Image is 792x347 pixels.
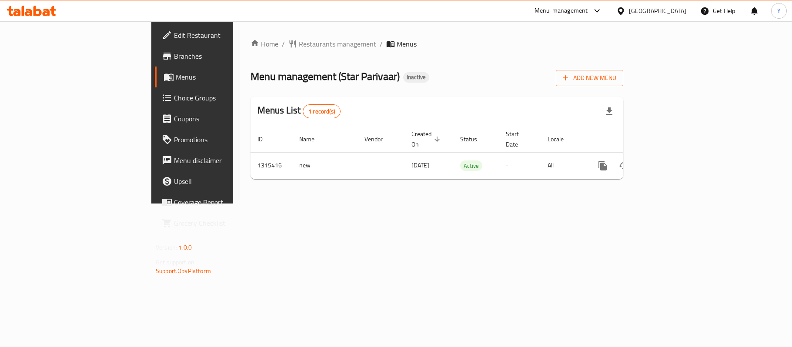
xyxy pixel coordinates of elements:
[155,67,284,87] a: Menus
[613,155,634,176] button: Change Status
[411,129,443,150] span: Created On
[155,192,284,213] a: Coverage Report
[156,257,196,268] span: Get support on:
[178,242,192,253] span: 1.0.0
[174,155,277,166] span: Menu disclaimer
[155,213,284,234] a: Grocery Checklist
[174,134,277,145] span: Promotions
[460,161,482,171] span: Active
[257,104,341,118] h2: Menus List
[176,72,277,82] span: Menus
[155,87,284,108] a: Choice Groups
[155,129,284,150] a: Promotions
[548,134,575,144] span: Locale
[629,6,686,16] div: [GEOGRAPHIC_DATA]
[585,126,683,153] th: Actions
[403,72,429,83] div: Inactive
[174,30,277,40] span: Edit Restaurant
[380,39,383,49] li: /
[592,155,613,176] button: more
[156,242,177,253] span: Version:
[174,197,277,207] span: Coverage Report
[535,6,588,16] div: Menu-management
[174,93,277,103] span: Choice Groups
[155,150,284,171] a: Menu disclaimer
[303,107,340,116] span: 1 record(s)
[499,152,541,179] td: -
[303,104,341,118] div: Total records count
[257,134,274,144] span: ID
[251,67,400,86] span: Menu management ( Star Parivaar )
[556,70,623,86] button: Add New Menu
[777,6,781,16] span: Y
[156,265,211,277] a: Support.OpsPlatform
[155,108,284,129] a: Coupons
[299,39,376,49] span: Restaurants management
[155,46,284,67] a: Branches
[460,134,488,144] span: Status
[174,113,277,124] span: Coupons
[599,101,620,122] div: Export file
[411,160,429,171] span: [DATE]
[292,152,358,179] td: new
[364,134,394,144] span: Vendor
[174,218,277,228] span: Grocery Checklist
[174,176,277,187] span: Upsell
[155,171,284,192] a: Upsell
[174,51,277,61] span: Branches
[251,39,623,49] nav: breadcrumb
[563,73,616,83] span: Add New Menu
[299,134,326,144] span: Name
[155,25,284,46] a: Edit Restaurant
[403,73,429,81] span: Inactive
[541,152,585,179] td: All
[251,126,683,179] table: enhanced table
[506,129,530,150] span: Start Date
[397,39,417,49] span: Menus
[288,39,376,49] a: Restaurants management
